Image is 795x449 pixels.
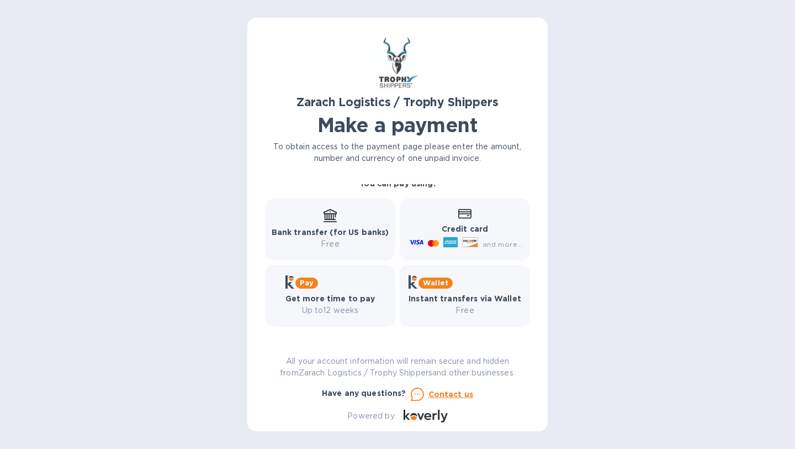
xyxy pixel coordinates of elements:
span: and more... [483,240,523,248]
u: Contact us [428,390,474,399]
b: Pay [300,279,314,287]
p: Up to 12 weeks [285,305,375,316]
h1: Make a payment [265,113,530,137]
b: Wallet [423,279,448,287]
b: Credit card [442,224,488,233]
b: Get more time to pay [285,294,375,303]
p: Powered by [347,410,394,422]
b: Have any questions? [322,389,406,398]
b: Instant transfers via Wallet [409,294,521,303]
p: Free [409,305,521,316]
b: Bank transfer (for US banks) [272,228,389,237]
p: All your account information will remain secure and hidden from Zarach Logistics / Trophy Shipper... [265,356,530,379]
p: Free [272,238,389,250]
b: Zarach Logistics / Trophy Shippers [296,95,498,109]
p: To obtain access to the payment page please enter the amount, number and currency of one unpaid i... [265,141,530,164]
